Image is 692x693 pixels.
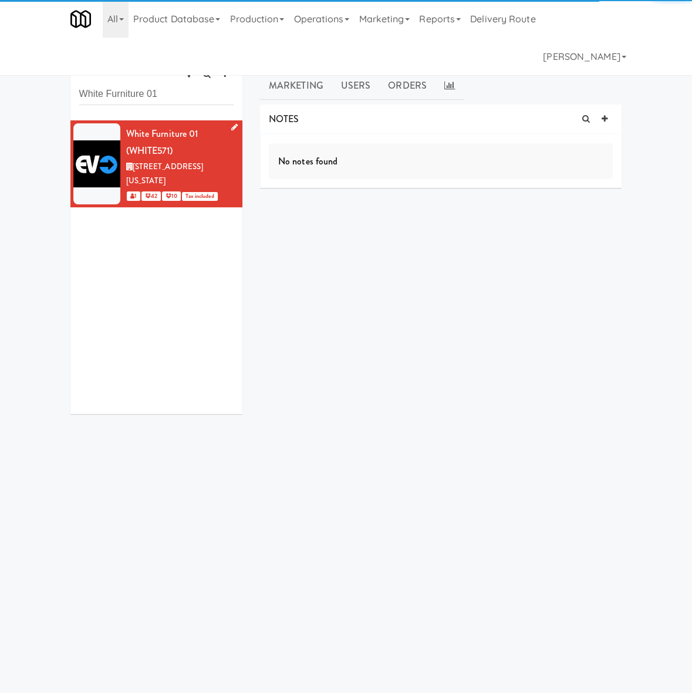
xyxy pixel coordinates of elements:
span: 1 [127,191,140,201]
span: [STREET_ADDRESS][US_STATE] [126,161,204,187]
img: Micromart [70,9,91,29]
a: [PERSON_NAME] [538,38,630,75]
div: White Furniture 01 (WHITE571) [126,125,234,160]
span: NOTES [269,112,299,126]
span: 42 [141,191,161,201]
li: White Furniture 01 (WHITE571)[STREET_ADDRESS][US_STATE] 1 42 10Tax included [70,120,242,208]
span: Tax included [182,192,217,201]
div: No notes found [269,143,613,180]
a: Users [332,71,380,100]
a: Marketing [260,71,332,100]
input: Search site [79,83,234,105]
a: Orders [379,71,436,100]
span: 10 [162,191,181,201]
